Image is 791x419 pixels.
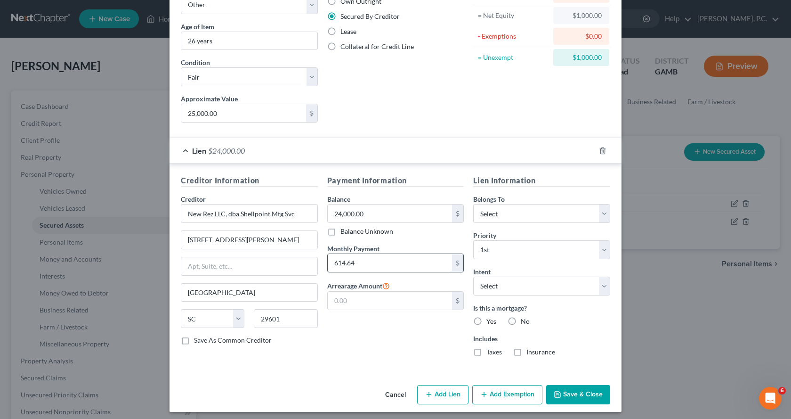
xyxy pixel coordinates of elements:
h5: Payment Information [327,175,464,187]
div: $ [452,254,463,272]
label: Collateral for Credit Line [340,42,414,51]
div: = Unexempt [478,53,549,62]
label: Arrearage Amount [327,280,390,291]
input: 0.00 [328,205,452,222]
button: Cancel [378,386,413,405]
div: $ [452,205,463,222]
span: 6 [778,387,786,394]
h5: Lien Information [473,175,610,187]
div: $1,000.00 [561,53,602,62]
div: $ [452,292,463,310]
input: 0.00 [328,254,452,272]
input: Apt, Suite, etc... [181,257,317,275]
button: Add Exemption [472,385,542,405]
input: 0.00 [328,292,452,310]
span: Creditor [181,195,206,203]
input: 0.00 [181,104,306,122]
label: Age of Item [181,22,214,32]
input: Enter zip... [254,309,317,328]
div: $1,000.00 [561,11,602,20]
h5: Creditor Information [181,175,318,187]
label: Balance Unknown [340,227,393,236]
div: $0.00 [561,32,602,41]
label: Yes [486,317,496,326]
div: - Exemptions [478,32,549,41]
input: Enter city... [181,284,317,302]
label: Includes [473,334,610,344]
label: Lease [340,27,356,36]
label: Balance [327,194,350,204]
label: Monthly Payment [327,244,379,254]
label: Is this a mortgage? [473,303,610,313]
span: Priority [473,231,496,239]
label: Secured By Creditor [340,12,400,21]
label: Save As Common Creditor [194,336,272,345]
span: Belongs To [473,195,505,203]
label: No [521,317,530,326]
div: $ [306,104,317,122]
iframe: Intercom live chat [759,387,782,410]
input: -- [181,32,317,50]
span: Approximate Value [181,95,238,103]
button: Add Lien [417,385,468,405]
span: Lien [192,146,206,155]
label: Condition [181,58,210,67]
input: Enter address... [181,231,317,249]
label: Taxes [486,347,502,357]
div: = Net Equity [478,11,549,20]
button: Save & Close [546,385,610,405]
span: $24,000.00 [208,146,245,155]
label: Insurance [526,347,555,357]
input: Search creditor by name... [181,204,318,223]
label: Intent [473,267,491,277]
